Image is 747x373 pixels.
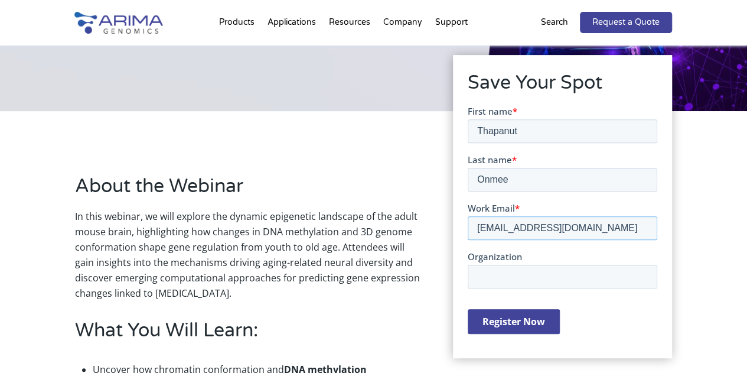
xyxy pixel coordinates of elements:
[75,209,420,301] p: In this webinar, we will explore the dynamic epigenetic landscape of the adult mouse brain, highl...
[468,70,657,105] h2: Save Your Spot
[580,12,672,33] a: Request a Quote
[468,105,657,343] iframe: Form 1
[75,173,420,209] h2: About the Webinar
[74,12,163,34] img: Arima-Genomics-logo
[541,15,568,30] p: Search
[75,317,420,353] h2: What You Will Learn:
